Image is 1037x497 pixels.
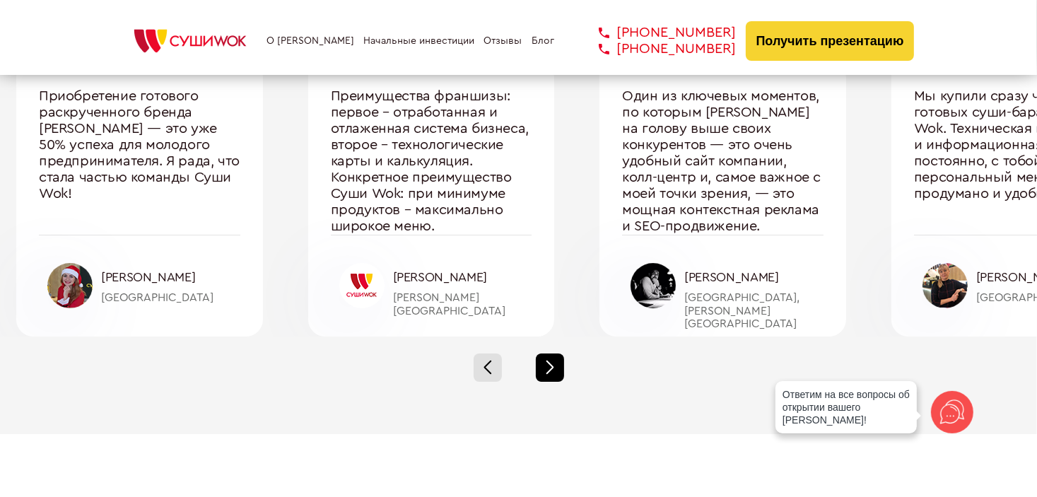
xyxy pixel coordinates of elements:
div: Ответим на все вопросы об открытии вашего [PERSON_NAME]! [775,381,917,433]
div: [PERSON_NAME] [684,270,824,285]
a: Начальные инвестиции [363,35,474,47]
div: [PERSON_NAME] [101,270,240,285]
img: СУШИWOK [123,25,257,57]
div: [PERSON_NAME][GEOGRAPHIC_DATA] [393,291,532,317]
div: [PERSON_NAME] [393,270,532,285]
div: [GEOGRAPHIC_DATA], [PERSON_NAME][GEOGRAPHIC_DATA] [684,291,824,330]
a: О [PERSON_NAME] [266,35,354,47]
div: Преимущества франшизы: первое – отработанная и отлаженная система бизнеса, второе – технологическ... [331,88,532,235]
div: Приобретение готового раскрученного бренда [PERSON_NAME] — это уже 50% успеха для молодого предпр... [39,88,240,235]
div: [GEOGRAPHIC_DATA] [101,291,240,304]
a: [PHONE_NUMBER] [578,25,736,41]
a: [PHONE_NUMBER] [578,41,736,57]
button: Получить презентацию [746,21,915,61]
div: Один из ключевых моментов, по которым [PERSON_NAME] на голову выше своих конкурентов — это очень ... [622,88,824,235]
a: Отзывы [484,35,522,47]
a: Блог [532,35,554,47]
